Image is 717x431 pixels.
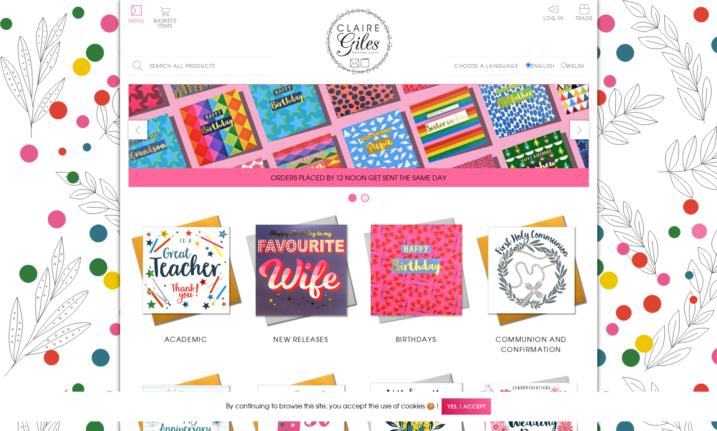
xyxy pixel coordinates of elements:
[570,121,589,139] button: next
[128,17,145,24] span: Menu
[267,56,275,75] input: Search
[526,62,531,68] input: English
[128,5,145,23] button: Menu
[496,334,567,354] span: Communion and Confirmation
[576,4,593,22] a: Trade
[128,56,275,75] input: Search all products
[359,213,474,344] a: Birthdays
[396,334,436,344] span: Birthdays
[244,213,359,344] a: New Releases
[474,213,589,354] a: Communion and Confirmation
[561,62,566,68] input: Welsh
[128,121,147,139] button: prev
[442,398,491,415] span: Yes, I accept
[561,62,585,69] label: Welsh
[128,213,244,344] a: Academic
[454,62,524,69] p: Choose a language:
[273,334,328,344] span: New Releases
[164,334,208,344] span: Academic
[128,193,589,206] div: Carousel Pagination
[576,4,593,21] span: Trade
[348,194,357,202] button: Carousel Page 1 (Current Slide)
[325,8,392,74] img: Claire Giles Greetings Cards
[271,172,446,182] span: ORDERS PLACED BY 12 NOON GET SENT THE SAME DAY
[526,62,559,69] label: English
[361,194,369,202] button: Carousel Page 2
[157,17,177,29] span: 0 items
[543,4,563,21] a: Log In
[154,7,177,28] button: Basket0 items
